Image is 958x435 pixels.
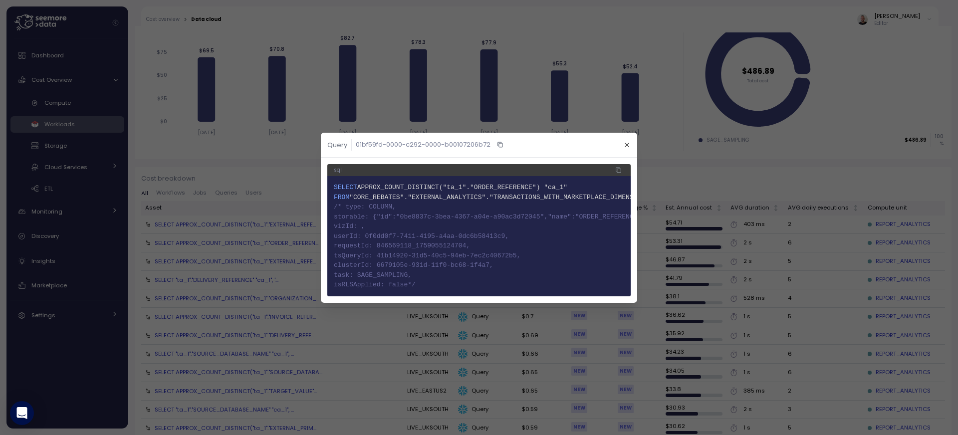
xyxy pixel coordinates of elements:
span: vizId: , [334,221,624,231]
span: tsQueryId: 41b14920-31d5-40c5-94eb-7ec2c40672b5, [334,250,624,260]
div: Open Intercom Messenger [10,401,34,425]
p: 01bf59fd-0000-c292-0000-b00107206b72 [356,140,490,150]
span: requestId: 846569118_1759055124704, [334,241,624,251]
span: userId: 0f0dd0f7-7411-4195-a4aa-0dc6b58413c9, [334,231,624,241]
span: FROM [334,193,349,201]
p: sql [334,167,342,174]
span: Query [327,142,347,148]
span: clusterId: 6679105e-931d-11f0-bc68-1f4a7, [334,260,624,270]
span: isRLSApplied: false*/ [334,280,624,290]
span: task: SAGE_SAMPLING, [334,270,624,280]
span: "CORE_REBATES"."EXTERNAL_ANALYTICS"."TRANSACTIONS_WITH_MARKETPLACE_DIMENSIONS" "ta_1" [349,193,680,201]
span: storable: {"id":"0be8837c-3bea-4367-a04e-a90ac3d72045","name":"ORDER_REFERENCE","owner":"cdb7b649... [334,212,624,221]
span: /* type: COLUMN, [334,203,396,211]
span: SELECT [334,184,357,191]
span: APPROX_COUNT_DISTINCT("ta_1"."ORDER_REFERENCE") "ca_1" [357,184,567,191]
